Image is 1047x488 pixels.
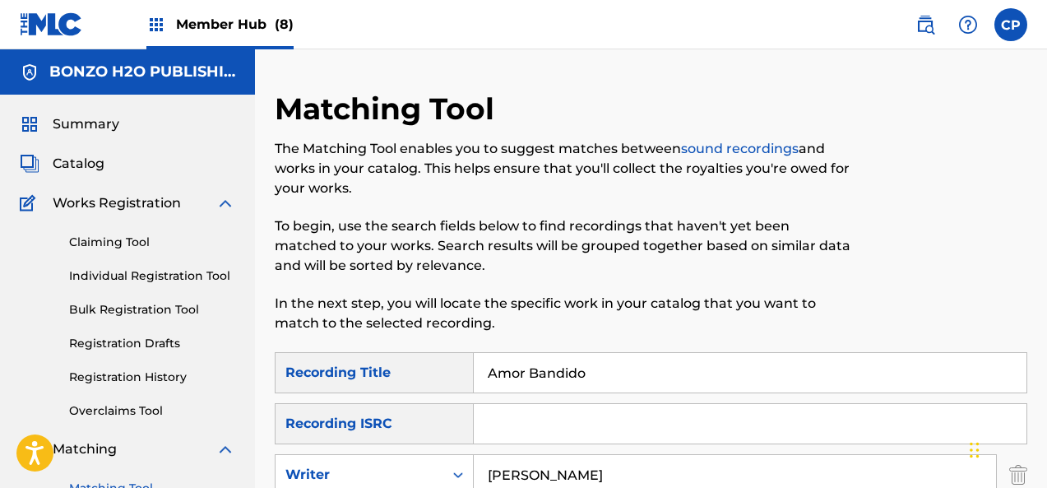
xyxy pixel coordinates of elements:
[69,369,235,386] a: Registration History
[69,267,235,285] a: Individual Registration Tool
[20,154,39,174] img: Catalog
[69,402,235,420] a: Overclaims Tool
[146,15,166,35] img: Top Rightsholders
[915,15,935,35] img: search
[215,193,235,213] img: expand
[275,91,503,128] h2: Matching Tool
[20,12,83,36] img: MLC Logo
[20,439,40,459] img: Matching
[20,193,41,213] img: Works Registration
[275,16,294,32] span: (8)
[275,139,855,198] p: The Matching Tool enables you to suggest matches between and works in your catalog. This helps en...
[215,439,235,459] img: expand
[909,8,942,41] a: Public Search
[994,8,1027,41] div: User Menu
[285,465,433,485] div: Writer
[275,216,855,276] p: To begin, use the search fields below to find recordings that haven't yet been matched to your wo...
[20,63,39,82] img: Accounts
[53,154,104,174] span: Catalog
[176,15,294,34] span: Member Hub
[681,141,799,156] a: sound recordings
[970,425,980,475] div: Drag
[53,439,117,459] span: Matching
[53,193,181,213] span: Works Registration
[69,335,235,352] a: Registration Drafts
[952,8,984,41] div: Help
[69,234,235,251] a: Claiming Tool
[965,409,1047,488] iframe: Chat Widget
[69,301,235,318] a: Bulk Registration Tool
[1001,284,1047,416] iframe: Resource Center
[958,15,978,35] img: help
[20,114,39,134] img: Summary
[49,63,235,81] h5: BONZO H2O PUBLISHING
[53,114,119,134] span: Summary
[275,294,855,333] p: In the next step, you will locate the specific work in your catalog that you want to match to the...
[20,114,119,134] a: SummarySummary
[20,154,104,174] a: CatalogCatalog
